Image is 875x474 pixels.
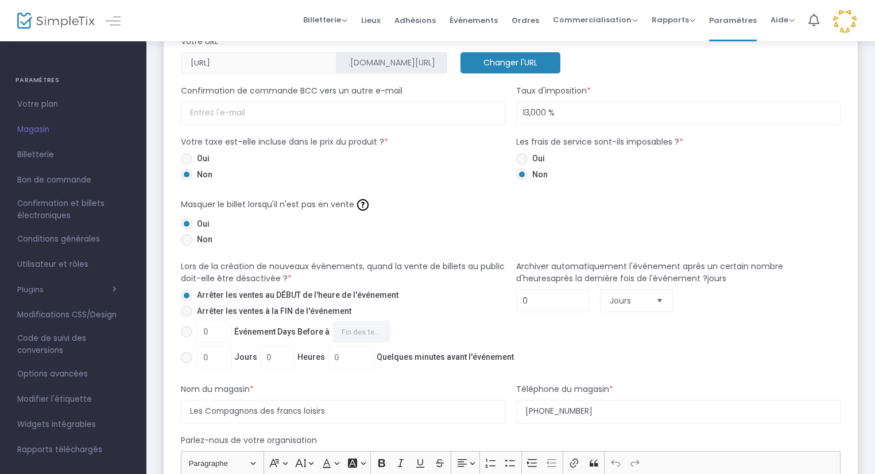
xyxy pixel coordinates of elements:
[17,394,92,405] font: Modifier l'étiquette
[516,400,841,424] input: Entrez le numéro de téléphone
[181,434,317,446] font: Parlez-nous de votre organisation
[483,57,537,68] font: Changer l'URL
[234,327,330,336] font: Événement Days Before à
[184,454,261,472] button: Paragraphe
[17,285,44,296] font: Plugins
[17,259,88,270] font: Utilisateur et rôles
[512,14,539,25] font: Ordres
[523,273,551,284] font: heures
[17,309,117,320] font: Modifications CSS/Design
[553,14,632,25] font: Commercialisation
[516,136,679,147] font: Les frais de service sont-ils imposables ?
[17,368,88,379] font: Options avancées
[297,352,325,362] font: Heures
[17,124,49,135] font: Magasin
[771,14,788,25] font: Aide
[357,199,369,211] img: point d'interrogation
[181,85,402,96] font: Confirmation de commande BCC vers un autre e-mail
[197,170,212,179] font: Non
[17,149,54,160] font: Billetterie
[17,333,86,356] font: Code de suivi des conversions
[652,290,668,312] button: Sélectionner
[517,102,840,124] input: Taux d'imposition
[17,99,58,110] font: Votre plan
[332,321,390,343] input: Événement Days Before à
[17,234,100,244] font: Conditions générales
[181,261,505,284] font: Lors de la création de nouveaux événements, quand la vente de billets au public doit-elle être dé...
[181,102,505,125] input: Entrez l'e-mail
[17,444,102,455] font: Rapports téléchargés
[532,170,548,179] font: Non
[16,75,59,84] font: PARAMÈTRES
[197,306,351,316] font: Arrêter les ventes à la FIN de l'événement
[234,352,257,362] font: Jours
[197,235,212,244] font: Non
[17,199,104,222] font: Confirmation et billets électroniques
[394,14,436,25] font: Adhésions
[197,219,210,228] font: Oui
[17,285,117,295] button: Plugins
[17,174,91,185] font: Bon de commande
[516,261,783,284] font: Archiver automatiquement l'événement après un certain nombre d'
[181,36,218,47] font: Votre URL
[361,14,381,25] font: Lieux
[516,383,609,395] font: Téléphone du magasin
[17,419,96,430] font: Widgets intégrables
[450,14,498,25] font: Événements
[532,154,545,163] font: Oui
[709,14,757,25] font: Paramètres
[610,295,631,306] font: Jours
[197,290,398,300] font: Arrêter les ventes au DÉBUT de l'heure de l'événement
[181,136,384,147] font: Votre taxe est-elle incluse dans le prix du produit ?
[551,273,707,284] font: après la dernière fois de l'événement ?
[707,273,726,284] font: jours
[189,459,228,467] font: Paragraphe
[197,154,210,163] font: Oui
[181,383,250,395] font: Nom du magasin
[516,85,587,96] font: Taux d'imposition
[181,400,505,424] input: Entrez le nom du magasin
[349,57,435,68] font: .[DOMAIN_NAME][URL]
[652,14,689,25] font: Rapports
[303,14,341,25] font: Billetterie
[377,352,514,362] font: Quelques minutes avant l'événement
[181,199,354,210] font: Masquer le billet lorsqu'il n'est pas en vente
